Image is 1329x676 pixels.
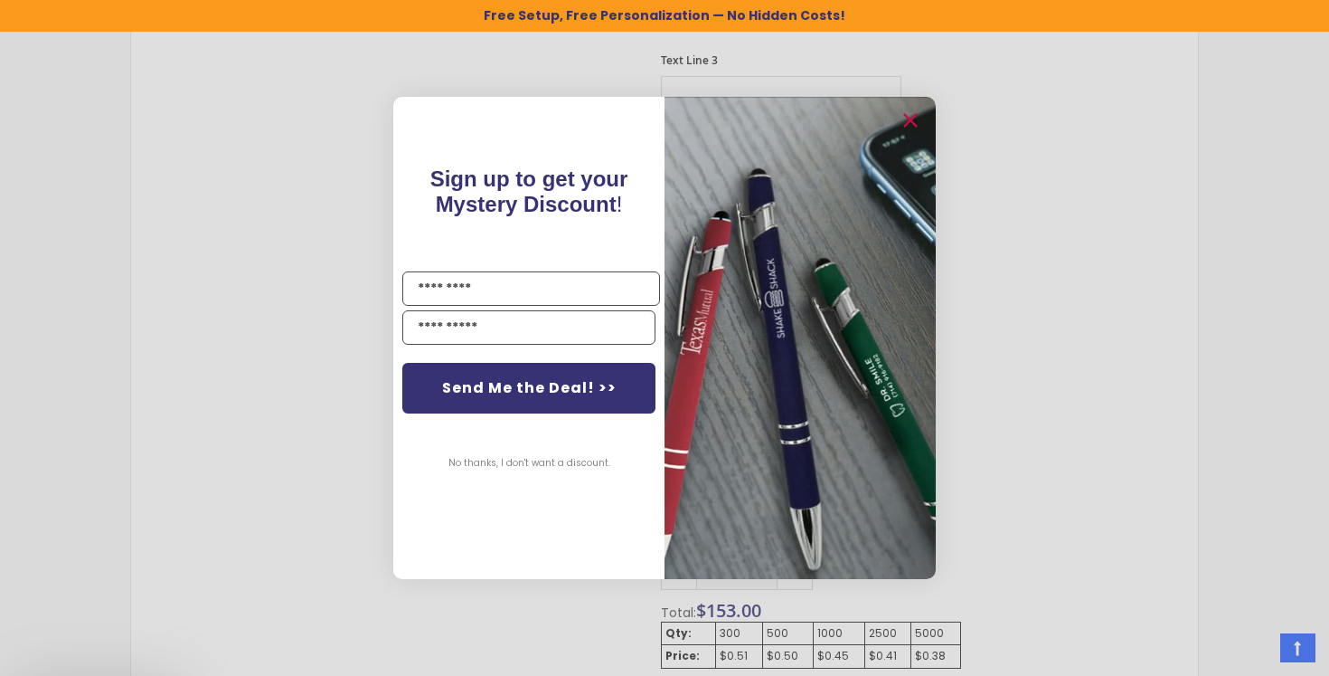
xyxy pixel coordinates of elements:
img: pop-up-image [664,97,936,579]
span: ! [430,167,628,216]
button: Send Me the Deal! >> [402,363,655,414]
button: Close dialog [896,106,925,135]
button: No thanks, I don't want a discount. [439,441,619,486]
span: Sign up to get your Mystery Discount [430,167,628,216]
